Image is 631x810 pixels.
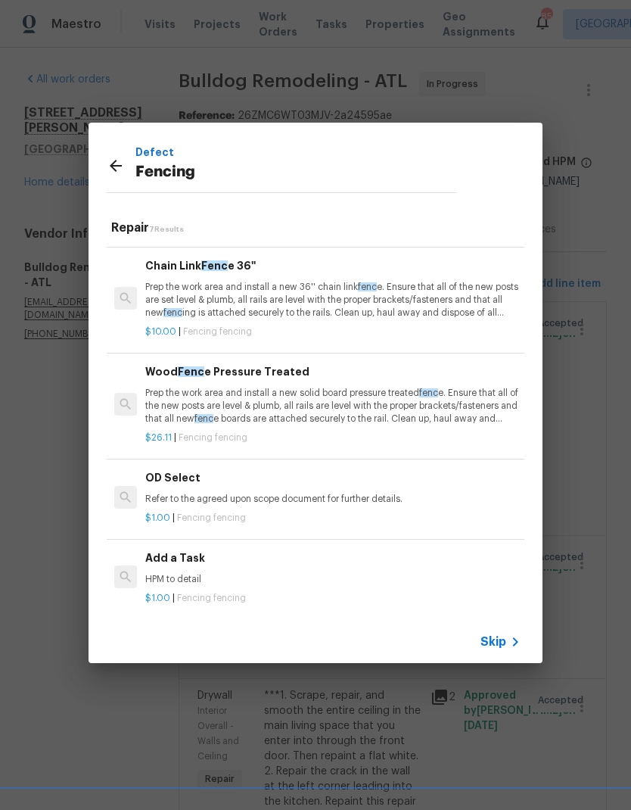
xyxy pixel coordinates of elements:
h6: Wood e Pressure Treated [145,363,521,380]
p: Defect [135,144,456,160]
span: Skip [480,634,506,650]
h5: Repair [111,220,524,236]
span: fenc [419,388,438,397]
h6: Chain Link e 36'' [145,257,521,274]
p: Refer to the agreed upon scope document for further details. [145,493,521,506]
span: $1.00 [145,593,170,603]
span: $26.11 [145,433,172,442]
p: | [145,326,521,338]
span: 7 Results [149,226,184,233]
span: Fencing fencing [179,433,247,442]
span: Fenc [178,366,204,377]
span: fenc [163,308,182,317]
p: Fencing [135,160,456,185]
h6: Add a Task [145,550,521,566]
span: Fencing fencing [177,593,246,603]
p: | [145,431,521,444]
p: HPM to detail [145,573,521,586]
p: Prep the work area and install a new solid board pressure treated e. Ensure that all of the new p... [145,387,521,425]
span: fenc [358,282,377,291]
span: Fenc [201,260,228,271]
span: Fencing fencing [177,513,246,522]
span: $10.00 [145,327,176,336]
p: | [145,592,521,605]
span: fenc [194,414,213,423]
h6: OD Select [145,469,521,486]
p: | [145,512,521,525]
span: $1.00 [145,513,170,522]
p: Prep the work area and install a new 36'' chain link e. Ensure that all of the new posts are set ... [145,281,521,319]
span: Fencing fencing [183,327,252,336]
